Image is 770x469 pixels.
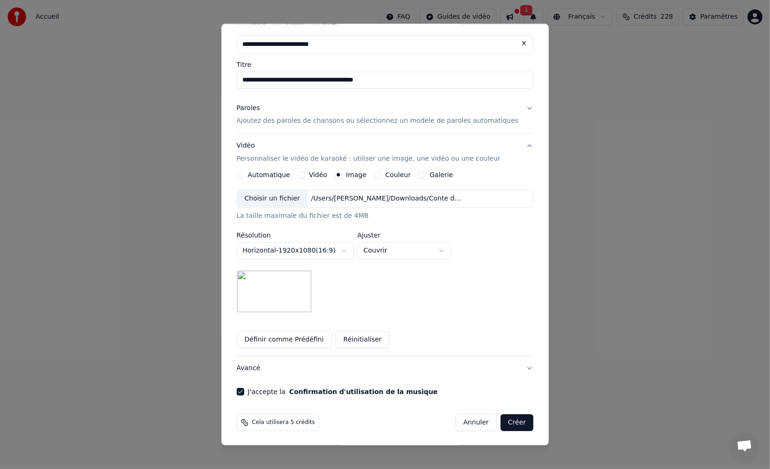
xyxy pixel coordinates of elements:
div: La taille maximale du fichier est de 4MB [237,211,534,221]
label: Automatique [248,171,290,178]
label: Titre [237,61,534,67]
label: Galerie [430,171,453,178]
button: Réinitialiser [336,331,390,348]
div: Choisir un fichier [237,190,307,207]
label: Résolution [237,232,354,238]
label: Image [346,171,366,178]
p: Ajoutez des paroles de chansons ou sélectionnez un modèle de paroles automatiques [237,116,519,126]
label: URL [322,18,336,25]
label: Vidéo [285,18,303,25]
label: Vidéo [309,171,327,178]
div: Vidéo [237,141,501,164]
button: Définir comme Prédéfini [237,331,332,348]
label: Audio [248,18,267,25]
button: J'accepte la [289,388,438,395]
button: VidéoPersonnaliser le vidéo de karaoké : utiliser une image, une vidéo ou une couleur [237,134,534,171]
button: Avancé [237,356,534,380]
div: /Users/[PERSON_NAME]/Downloads/Conte de faits cover.png [307,194,467,203]
label: Couleur [385,171,411,178]
div: Paroles [237,103,260,112]
div: VidéoPersonnaliser le vidéo de karaoké : utiliser une image, une vidéo ou une couleur [237,171,534,356]
button: ParolesAjoutez des paroles de chansons ou sélectionnez un modèle de paroles automatiques [237,96,534,133]
label: Ajuster [358,232,451,238]
label: J'accepte la [248,388,438,395]
span: Cela utilisera 5 crédits [252,419,315,426]
p: Personnaliser le vidéo de karaoké : utiliser une image, une vidéo ou une couleur [237,154,501,164]
button: Créer [501,414,533,431]
button: Annuler [456,414,497,431]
